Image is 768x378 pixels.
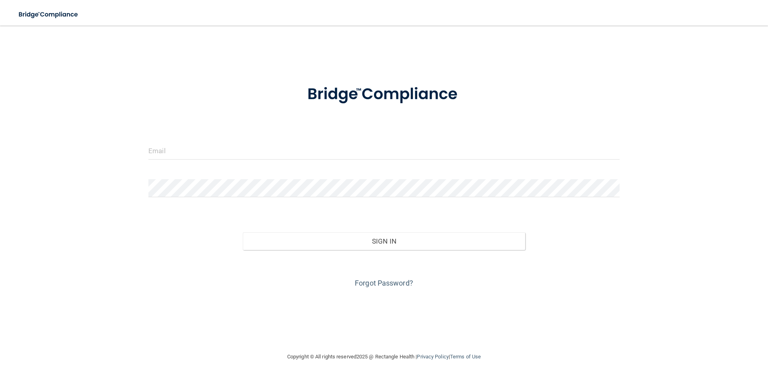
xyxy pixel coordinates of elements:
[148,142,620,160] input: Email
[355,279,413,287] a: Forgot Password?
[238,344,530,370] div: Copyright © All rights reserved 2025 @ Rectangle Health | |
[291,74,477,115] img: bridge_compliance_login_screen.278c3ca4.svg
[243,232,526,250] button: Sign In
[12,6,86,23] img: bridge_compliance_login_screen.278c3ca4.svg
[417,354,448,360] a: Privacy Policy
[450,354,481,360] a: Terms of Use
